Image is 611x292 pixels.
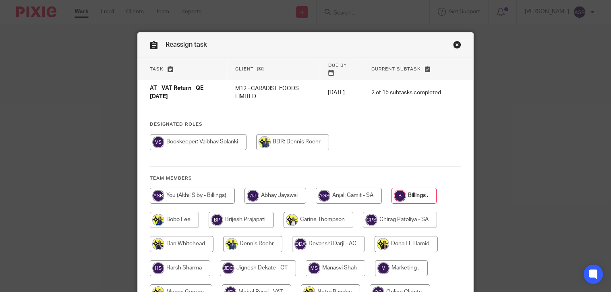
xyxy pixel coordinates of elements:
[150,67,164,71] span: Task
[371,67,421,71] span: Current subtask
[150,121,461,128] h4: Designated Roles
[453,41,461,52] a: Close this dialog window
[150,86,203,100] span: AT - VAT Return - QE [DATE]
[150,175,461,182] h4: Team members
[328,63,347,68] span: Due by
[363,80,449,105] td: 2 of 15 subtasks completed
[235,67,254,71] span: Client
[328,89,355,97] p: [DATE]
[166,41,207,48] span: Reassign task
[235,85,312,101] p: M12 - CARADISE FOODS LIMITED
